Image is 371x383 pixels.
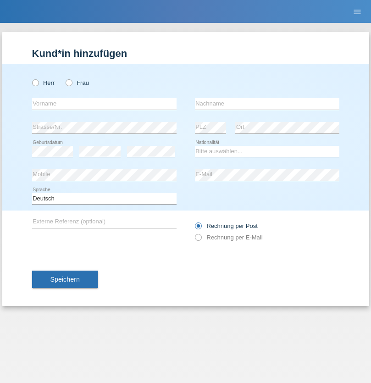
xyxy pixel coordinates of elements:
input: Herr [32,79,38,85]
i: menu [353,7,362,17]
button: Speichern [32,271,98,288]
input: Frau [66,79,72,85]
span: Speichern [50,276,80,283]
label: Herr [32,79,55,86]
input: Rechnung per E-Mail [195,234,201,245]
a: menu [348,9,366,14]
label: Rechnung per Post [195,222,258,229]
input: Rechnung per Post [195,222,201,234]
label: Rechnung per E-Mail [195,234,263,241]
label: Frau [66,79,89,86]
h1: Kund*in hinzufügen [32,48,339,59]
